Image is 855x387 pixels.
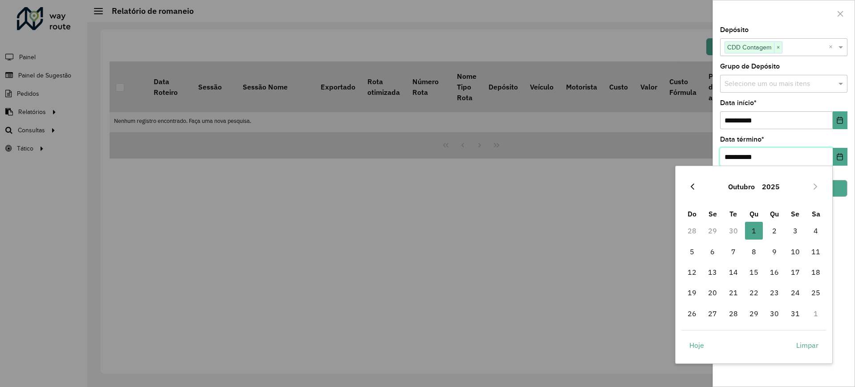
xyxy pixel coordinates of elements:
td: 11 [806,241,826,262]
span: 22 [745,284,763,301]
td: 25 [806,282,826,303]
span: Qu [749,209,758,218]
span: 27 [704,305,721,322]
span: 6 [704,243,721,261]
td: 22 [744,282,764,303]
td: 12 [682,262,702,282]
td: 29 [744,303,764,324]
span: 1 [745,222,763,240]
span: 23 [765,284,783,301]
label: Depósito [720,24,749,35]
label: Data início [720,98,757,108]
td: 26 [682,303,702,324]
span: Limpar [796,340,818,350]
td: 29 [702,220,723,241]
button: Choose Date [833,148,847,166]
button: Hoje [682,336,712,354]
span: 28 [725,305,742,322]
span: 8 [745,243,763,261]
span: CDD Contagem [725,42,774,53]
button: Previous Month [685,179,700,194]
span: 19 [683,284,701,301]
span: 12 [683,263,701,281]
td: 17 [785,262,806,282]
button: Choose Year [758,176,783,197]
span: 7 [725,243,742,261]
span: Do [688,209,696,218]
td: 13 [702,262,723,282]
button: Choose Date [833,111,847,129]
span: 5 [683,243,701,261]
td: 6 [702,241,723,262]
span: 17 [786,263,804,281]
span: Clear all [829,42,836,53]
td: 27 [702,303,723,324]
button: Next Month [808,179,822,194]
span: 11 [807,243,825,261]
td: 7 [723,241,743,262]
td: 5 [682,241,702,262]
td: 30 [764,303,785,324]
td: 24 [785,282,806,303]
td: 23 [764,282,785,303]
td: 2 [764,220,785,241]
div: Choose Date [675,166,833,363]
label: Grupo de Depósito [720,61,780,72]
span: 3 [786,222,804,240]
td: 16 [764,262,785,282]
td: 3 [785,220,806,241]
span: 10 [786,243,804,261]
span: 30 [765,305,783,322]
span: Se [708,209,717,218]
span: 25 [807,284,825,301]
span: Se [791,209,799,218]
td: 28 [723,303,743,324]
span: 31 [786,305,804,322]
span: × [774,42,782,53]
label: Data término [720,134,764,145]
td: 9 [764,241,785,262]
td: 14 [723,262,743,282]
td: 31 [785,303,806,324]
span: 15 [745,263,763,281]
span: Hoje [689,340,704,350]
td: 21 [723,282,743,303]
td: 1 [744,220,764,241]
span: 13 [704,263,721,281]
span: 18 [807,263,825,281]
td: 10 [785,241,806,262]
td: 4 [806,220,826,241]
span: 29 [745,305,763,322]
td: 28 [682,220,702,241]
span: 21 [725,284,742,301]
span: Sa [812,209,820,218]
td: 8 [744,241,764,262]
span: 2 [765,222,783,240]
td: 19 [682,282,702,303]
span: 26 [683,305,701,322]
td: 30 [723,220,743,241]
span: 20 [704,284,721,301]
span: Qu [770,209,779,218]
span: 4 [807,222,825,240]
td: 20 [702,282,723,303]
span: 24 [786,284,804,301]
td: 18 [806,262,826,282]
td: 1 [806,303,826,324]
span: 16 [765,263,783,281]
span: Te [729,209,737,218]
button: Choose Month [725,176,758,197]
span: 9 [765,243,783,261]
span: 14 [725,263,742,281]
td: 15 [744,262,764,282]
button: Limpar [789,336,826,354]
